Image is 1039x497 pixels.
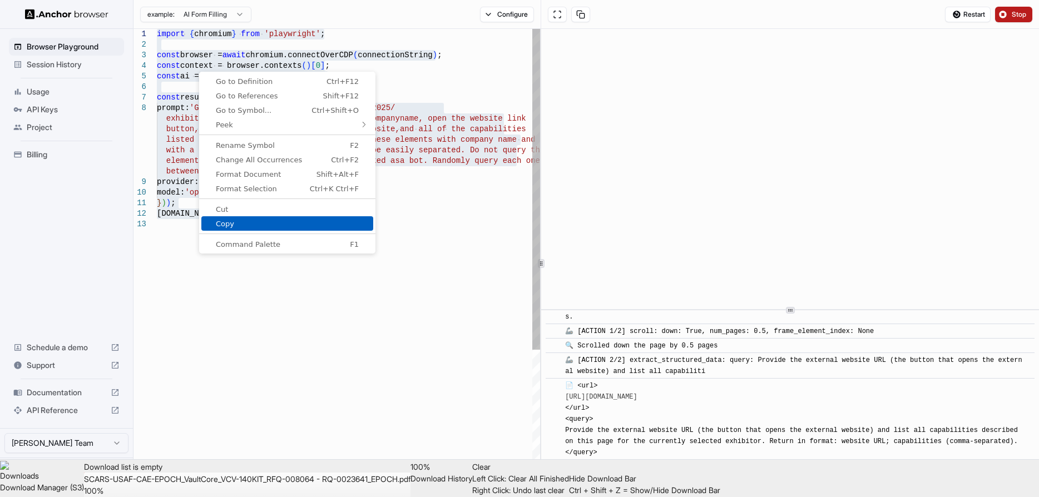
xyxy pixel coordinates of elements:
span: elements too fast so that they query is blocked as [166,156,400,165]
span: Schedule a demo [27,342,106,353]
div: Billing [9,146,124,163]
span: ; [171,198,175,207]
span: import [157,29,185,38]
div: Left Click: Clear All Finished [472,473,569,484]
span: const [157,61,180,70]
span: ​ [551,355,557,366]
span: with a semicolon so that these elements can be eas [166,146,400,155]
div: 4 [133,61,146,71]
div: 13 [133,219,146,230]
div: 2 [133,39,146,50]
span: { [190,29,194,38]
span: API Reference [27,405,106,416]
div: Ctrl + Shift + Z = Show/Hide Download Bar [569,484,720,496]
span: between two and five seconds.' [166,167,306,176]
span: from [241,29,260,38]
span: Browser Playground [27,41,120,52]
div: SCARS-USAF-CAE-EPOCH_VaultCore_VCV-140KIT_RFQ-008064 - RQ-0023641_EPOCH.pdf [84,473,410,485]
span: 🔍 Scrolled down the page by 0.5 pages [565,342,718,350]
span: API Keys [27,104,120,115]
span: and all of the capabilities [400,125,526,133]
span: button, and create a list of the company, website, [166,125,400,133]
span: ( [353,51,358,59]
div: 1 [133,29,146,39]
span: model: [157,188,185,197]
span: Billing [27,149,120,160]
div: Session History [9,56,124,73]
div: Download list is empty [84,461,410,473]
span: Support [27,360,106,371]
span: 🦾 [ACTION 2/2] extract_structured_data: query: Provide the external website URL (the button that ... [565,356,1022,375]
span: const [157,51,180,59]
span: prompt: [157,103,190,112]
span: ​ [551,380,557,391]
span: 'playwright' [264,29,320,38]
span: Usage [27,86,120,97]
span: ) [166,198,171,207]
a: [URL][DOMAIN_NAME] [565,393,637,401]
span: ily separated. Do not query the [400,146,545,155]
span: await [222,51,246,59]
div: Project [9,118,124,136]
span: ts with company name and website [423,135,573,144]
div: 100% [410,461,472,473]
button: Copy session ID [571,7,590,22]
div: Download History [410,473,472,484]
div: 8 [133,103,146,113]
span: result = [180,93,217,102]
span: 'openai/gpt-oss-120b' [185,188,283,197]
span: chromium [194,29,231,38]
div: API Reference [9,401,124,419]
span: connectionString [358,51,432,59]
div: 7 [133,92,146,103]
span: } [157,198,161,207]
button: Configure [480,7,534,22]
span: 'Go to https://www.[URL][DOMAIN_NAME] [190,103,363,112]
span: const [157,93,180,102]
span: 📄 <url> </url> <query> Provide the external website URL (the button that opens the external websi... [565,382,1022,490]
button: Open in full screen [548,7,567,22]
span: ) [306,61,311,70]
div: Clear [472,461,569,496]
span: Project [27,122,120,133]
span: ] [320,61,325,70]
span: a bot. Randomly query each one [400,156,540,165]
div: Documentation [9,384,124,401]
span: } [231,29,236,38]
div: 6 [133,82,146,92]
div: 3 [133,50,146,61]
div: 11 [133,198,146,208]
span: ( [301,61,306,70]
div: 12 [133,208,146,219]
span: l/2025/ [363,103,395,112]
span: ai = context.serviceWorkers [180,72,306,81]
span: ) [161,198,166,207]
div: Usage [9,83,124,101]
div: 10 [133,187,146,198]
span: context = browser.contexts [180,61,301,70]
img: Anchor Logo [25,9,108,19]
span: example: [147,10,175,19]
span: listed on the [DOMAIN_NAME] PAGE. Separate these elemen [166,135,423,144]
span: ; [437,51,442,59]
span: 0 [316,61,320,70]
div: Browser Playground [9,38,124,56]
span: Stop [1012,10,1027,19]
button: Restart [945,7,991,22]
span: ) [433,51,437,59]
div: 5 [133,71,146,82]
span: Documentation [27,387,106,398]
span: [ [311,61,315,70]
div: 9 [133,177,146,187]
div: Hide Download Bar [569,473,720,484]
div: 100% [84,485,410,496]
span: 🦾 [ACTION 1/2] scroll: down: True, num_pages: 0.5, frame_element_index: None [565,327,874,335]
div: Schedule a demo [9,339,124,356]
span: browser = [180,51,222,59]
div: Support [9,356,124,374]
span: Session History [27,59,120,70]
div: API Keys [9,101,124,118]
span: provider: [157,177,199,186]
span: exhibitor_exhibitor_list.cfm", select each company [166,114,400,123]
